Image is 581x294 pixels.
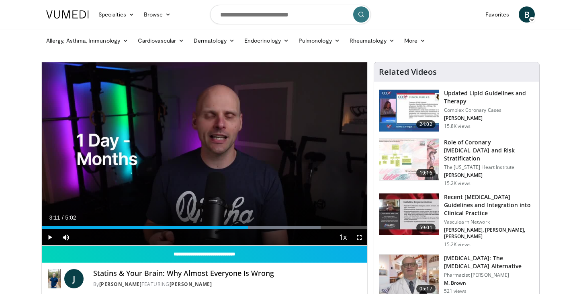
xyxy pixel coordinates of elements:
[139,6,176,23] a: Browse
[416,169,436,177] span: 19:16
[444,107,534,113] p: Complex Coronary Cases
[58,229,74,245] button: Mute
[444,272,534,278] p: Pharmacist [PERSON_NAME]
[65,214,76,221] span: 5:02
[379,138,534,187] a: 19:16 Role of Coronary [MEDICAL_DATA] and Risk Stratification The [US_STATE] Heart Institute [PER...
[210,5,371,24] input: Search topics, interventions
[416,120,436,128] span: 24:02
[444,123,471,130] p: 15.8K views
[93,281,361,288] div: By FEATURING
[189,33,239,49] a: Dermatology
[48,269,61,288] img: Dr. Jordan Rennicke
[379,193,439,235] img: 87825f19-cf4c-4b91-bba1-ce218758c6bb.150x105_q85_crop-smart_upscale.jpg
[42,229,58,245] button: Play
[294,33,345,49] a: Pulmonology
[42,226,367,229] div: Progress Bar
[444,138,534,162] h3: Role of Coronary [MEDICAL_DATA] and Risk Stratification
[42,62,367,246] video-js: Video Player
[351,229,367,245] button: Fullscreen
[444,89,534,105] h3: Updated Lipid Guidelines and Therapy
[94,6,139,23] a: Specialties
[41,33,133,49] a: Allergy, Asthma, Immunology
[133,33,189,49] a: Cardiovascular
[379,89,534,132] a: 24:02 Updated Lipid Guidelines and Therapy Complex Coronary Cases [PERSON_NAME] 15.8K views
[416,285,436,293] span: 05:17
[335,229,351,245] button: Playback Rate
[170,281,212,288] a: [PERSON_NAME]
[444,172,534,179] p: [PERSON_NAME]
[345,33,399,49] a: Rheumatology
[444,227,534,240] p: [PERSON_NAME], [PERSON_NAME], [PERSON_NAME]
[444,193,534,217] h3: Recent [MEDICAL_DATA] Guidelines and Integration into Clinical Practice
[416,224,436,232] span: 59:01
[444,280,534,286] p: M. Brown
[379,139,439,181] img: 1efa8c99-7b8a-4ab5-a569-1c219ae7bd2c.150x105_q85_crop-smart_upscale.jpg
[64,269,84,288] a: J
[239,33,294,49] a: Endocrinology
[444,254,534,270] h3: [MEDICAL_DATA]: The [MEDICAL_DATA] Alternative
[46,10,89,19] img: VuMedi Logo
[519,6,535,23] a: B
[379,193,534,248] a: 59:01 Recent [MEDICAL_DATA] Guidelines and Integration into Clinical Practice Vasculearn Network ...
[481,6,514,23] a: Favorites
[93,269,361,278] h4: Statins & Your Brain: Why Almost Everyone Is Wrong
[444,164,534,171] p: The [US_STATE] Heart Institute
[49,214,60,221] span: 3:11
[444,241,471,248] p: 15.2K views
[99,281,142,288] a: [PERSON_NAME]
[379,67,437,77] h4: Related Videos
[444,219,534,225] p: Vasculearn Network
[62,214,63,221] span: /
[379,90,439,132] img: 77f671eb-9394-4acc-bc78-a9f077f94e00.150x105_q85_crop-smart_upscale.jpg
[399,33,430,49] a: More
[444,180,471,187] p: 15.2K views
[444,115,534,121] p: [PERSON_NAME]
